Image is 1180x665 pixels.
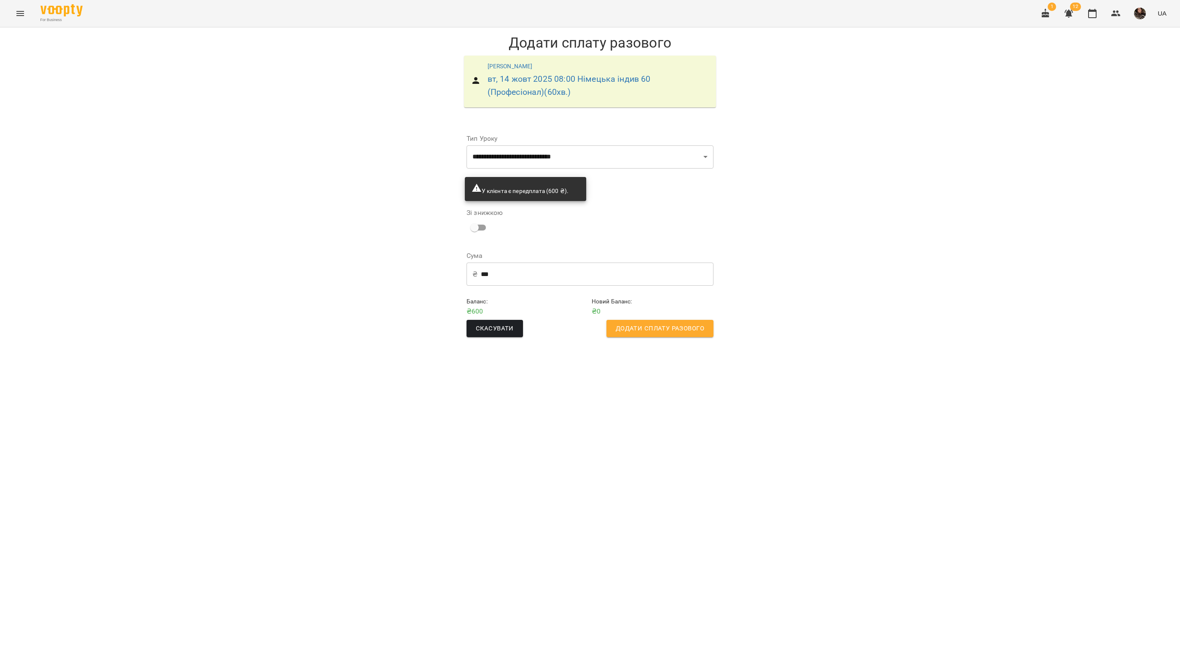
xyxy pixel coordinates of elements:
h1: Додати сплату разового [460,34,720,51]
span: 12 [1070,3,1081,11]
p: ₴ 600 [467,306,588,316]
h6: Новий Баланс : [592,297,713,306]
p: ₴ [472,269,477,279]
span: У клієнта є передплата (600 ₴). [472,188,569,194]
p: ₴ 0 [592,306,713,316]
button: Menu [10,3,30,24]
img: 50c54b37278f070f9d74a627e50a0a9b.jpg [1134,8,1146,19]
button: Скасувати [467,320,523,338]
button: UA [1154,5,1170,21]
img: Voopty Logo [40,4,83,16]
span: For Business [40,17,83,23]
h6: Баланс : [467,297,588,306]
span: Додати сплату разового [616,323,704,334]
label: Тип Уроку [467,135,713,142]
button: Додати сплату разового [606,320,713,338]
span: 1 [1048,3,1056,11]
span: UA [1158,9,1167,18]
label: Сума [467,252,713,259]
span: Скасувати [476,323,514,334]
a: вт, 14 жовт 2025 08:00 Німецька індив 60 (Професіонал)(60хв.) [488,74,651,97]
a: [PERSON_NAME] [488,63,533,70]
label: Зі знижкою [467,209,503,216]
